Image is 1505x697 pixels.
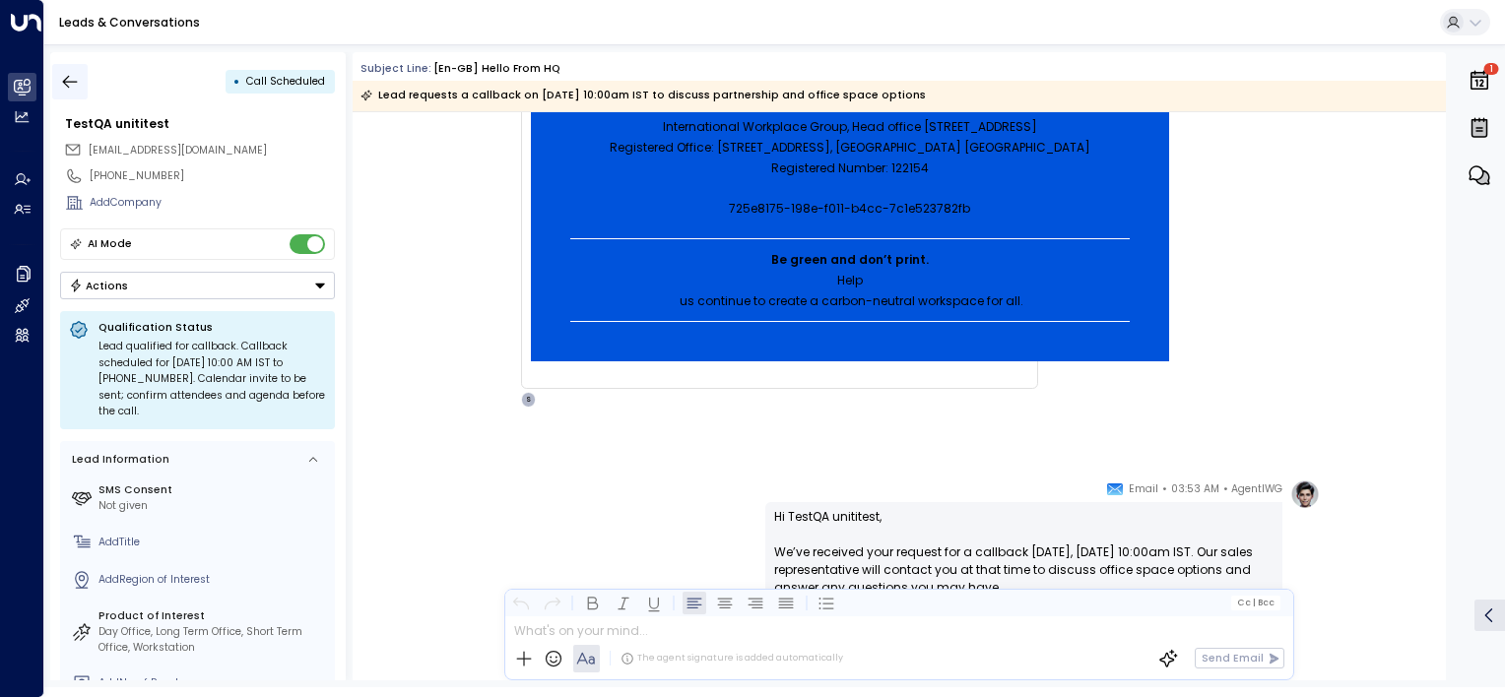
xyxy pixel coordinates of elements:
label: Product of Interest [98,608,329,624]
img: profile-logo.png [1290,479,1320,509]
p: Help us continue to create a carbon-neutral workspace for all. [570,270,1130,311]
div: Lead qualified for callback. Callback scheduled for [DATE] 10:00 AM IST to [PHONE_NUMBER]. Calend... [98,339,326,420]
div: Lead requests a callback on [DATE] 10:00am IST to discuss partnership and office space options [360,86,926,105]
div: The agent signature is added automatically [621,652,843,665]
div: • [233,68,240,95]
div: AI Mode [88,234,132,254]
div: [en-GB] Hello from HQ [433,61,560,77]
div: S [521,392,537,408]
strong: Be green and don’t print. [771,251,929,268]
p: Qualification Status [98,320,326,335]
p: International Workplace Group, Head office [STREET_ADDRESS] [570,116,1130,137]
button: Redo [540,591,563,614]
div: AddCompany [90,195,335,211]
span: • [1223,479,1228,499]
div: [PHONE_NUMBER] [90,168,335,184]
span: [EMAIL_ADDRESS][DOMAIN_NAME] [89,143,267,158]
a: Leads & Conversations [59,14,200,31]
span: 1 [1484,63,1499,75]
span: testqa.unititest@yahoo.com [89,143,267,158]
span: Cc Bcc [1237,598,1275,607]
button: Undo [509,591,533,614]
button: Cc|Bcc [1231,596,1280,609]
span: Email [1129,479,1158,499]
div: Button group with a nested menu [60,272,335,299]
div: AddTitle [98,535,329,550]
label: SMS Consent [98,482,329,498]
div: AddRegion of Interest [98,572,329,588]
div: Actions [69,279,129,292]
p: 725e8175-198e-f011-b4cc-7c1e523782fb [570,198,1130,219]
span: Call Scheduled [246,74,325,89]
div: Lead Information [67,452,169,468]
span: AgentIWG [1231,479,1282,499]
p: Registered Office: [STREET_ADDRESS], [GEOGRAPHIC_DATA] [GEOGRAPHIC_DATA] [570,137,1130,158]
span: 03:53 AM [1171,479,1219,499]
span: | [1252,598,1255,607]
p: Hi TestQA unititest, We’ve received your request for a callback [DATE], [DATE] 10:00am IST. Our s... [774,508,1274,667]
div: Day Office, Long Term Office, Short Term Office, Workstation [98,624,329,656]
p: Registered Number: 122154 [570,158,1130,178]
div: Not given [98,498,329,514]
button: 1 [1463,59,1496,102]
button: Actions [60,272,335,299]
div: TestQA unititest [65,115,335,133]
span: • [1162,479,1167,499]
div: AddNo. of People [98,675,329,691]
span: Subject Line: [360,61,431,76]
